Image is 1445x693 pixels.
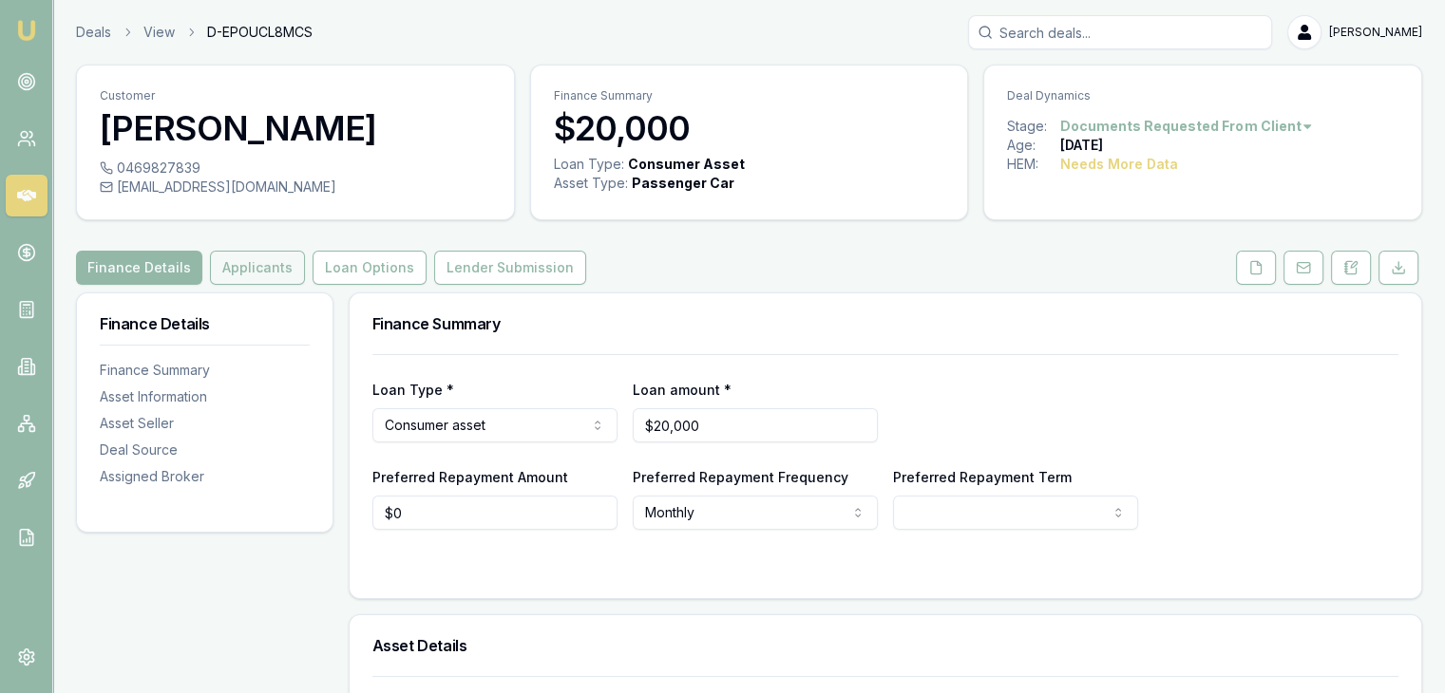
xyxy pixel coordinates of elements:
[434,251,586,285] button: Lender Submission
[100,178,491,197] div: [EMAIL_ADDRESS][DOMAIN_NAME]
[313,251,427,285] button: Loan Options
[554,88,945,103] p: Finance Summary
[554,109,945,147] h3: $20,000
[893,469,1072,485] label: Preferred Repayment Term
[100,159,491,178] div: 0469827839
[100,88,491,103] p: Customer
[1060,117,1314,136] button: Documents Requested From Client
[100,467,310,486] div: Assigned Broker
[633,408,878,442] input: $
[633,469,848,485] label: Preferred Repayment Frequency
[372,382,454,398] label: Loan Type *
[309,251,430,285] a: Loan Options
[143,23,175,42] a: View
[1007,117,1060,136] div: Stage:
[554,174,628,193] div: Asset Type :
[206,251,309,285] a: Applicants
[76,23,313,42] nav: breadcrumb
[15,19,38,42] img: emu-icon-u.png
[632,174,734,193] div: Passenger Car
[100,414,310,433] div: Asset Seller
[372,496,618,530] input: $
[1060,155,1178,174] div: Needs More Data
[100,316,310,331] h3: Finance Details
[1007,155,1060,174] div: HEM:
[968,15,1272,49] input: Search deals
[633,382,732,398] label: Loan amount *
[628,155,745,174] div: Consumer Asset
[1007,88,1398,103] p: Deal Dynamics
[76,23,111,42] a: Deals
[100,440,310,459] div: Deal Source
[372,316,1398,331] h3: Finance Summary
[100,109,491,147] h3: [PERSON_NAME]
[554,155,624,174] div: Loan Type:
[76,251,206,285] a: Finance Details
[372,469,568,485] label: Preferred Repayment Amount
[1329,25,1422,40] span: [PERSON_NAME]
[1060,136,1103,155] div: [DATE]
[1007,136,1060,155] div: Age:
[76,251,202,285] button: Finance Details
[430,251,590,285] a: Lender Submission
[210,251,305,285] button: Applicants
[372,638,1398,653] h3: Asset Details
[207,23,313,42] span: D-EPOUCL8MCS
[100,361,310,380] div: Finance Summary
[100,387,310,406] div: Asset Information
